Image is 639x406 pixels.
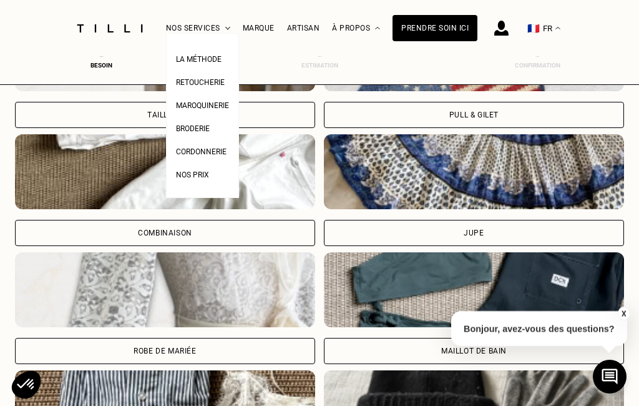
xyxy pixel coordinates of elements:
[176,147,227,156] span: Cordonnerie
[176,167,209,180] a: Nos prix
[15,134,315,209] img: Tilli retouche votre Combinaison
[449,111,499,119] div: Pull & gilet
[451,311,627,346] p: Bonjour, avez-vous des questions?
[176,124,210,133] span: Broderie
[464,229,484,237] div: Jupe
[176,171,209,179] span: Nos prix
[393,15,477,41] a: Prendre soin ici
[138,229,192,237] div: Combinaison
[166,1,230,56] div: Nos services
[332,1,380,56] div: À propos
[324,134,624,209] img: Tilli retouche votre Jupe
[243,24,275,32] a: Marque
[72,24,147,32] img: Logo du service de couturière Tilli
[176,121,210,134] a: Broderie
[176,51,222,64] a: La Méthode
[555,27,560,30] img: menu déroulant
[15,252,315,327] img: Tilli retouche votre Robe de mariée
[176,78,225,87] span: Retoucherie
[617,307,630,320] button: X
[521,1,567,56] button: 🇫🇷 FR
[147,111,183,119] div: Tailleur
[225,27,230,30] img: Menu déroulant
[287,24,320,32] a: Artisan
[513,62,563,69] div: Confirmation
[527,22,540,34] span: 🇫🇷
[176,55,222,64] span: La Méthode
[176,74,225,87] a: Retoucherie
[176,97,229,111] a: Maroquinerie
[176,101,229,110] span: Maroquinerie
[295,62,344,69] div: Estimation
[441,347,507,355] div: Maillot de bain
[494,21,509,36] img: icône connexion
[176,144,227,157] a: Cordonnerie
[134,347,196,355] div: Robe de mariée
[76,62,126,69] div: Besoin
[324,252,624,327] img: Tilli retouche votre Maillot de bain
[375,27,380,30] img: Menu déroulant à propos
